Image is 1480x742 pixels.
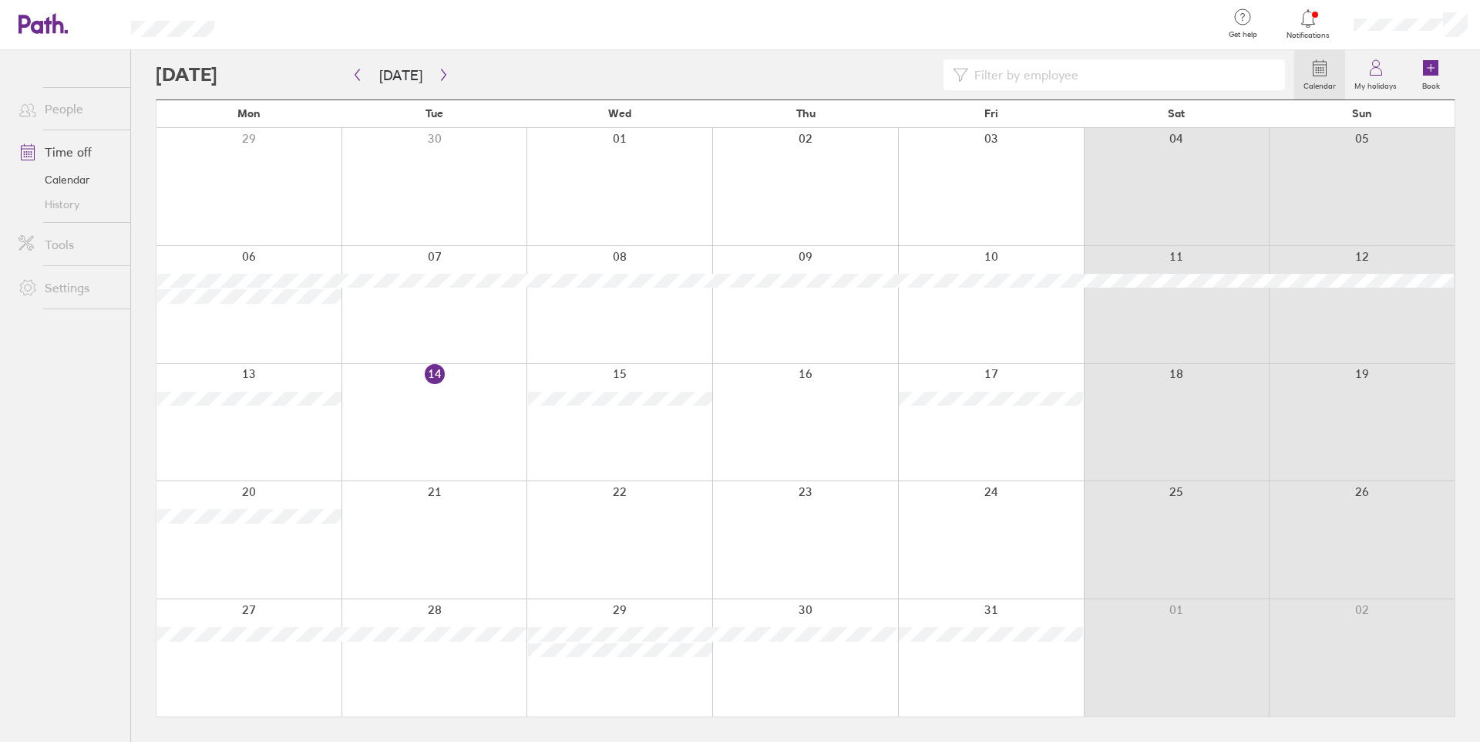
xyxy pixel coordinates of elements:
span: Tue [425,107,443,120]
label: Book [1413,77,1449,91]
span: Sun [1352,107,1372,120]
a: Book [1406,50,1455,99]
a: Calendar [6,167,130,192]
a: My holidays [1345,50,1406,99]
label: My holidays [1345,77,1406,91]
a: Tools [6,229,130,260]
a: Notifications [1283,8,1334,40]
a: History [6,192,130,217]
span: Wed [608,107,631,120]
a: Settings [6,272,130,303]
a: People [6,93,130,124]
input: Filter by employee [968,60,1276,89]
span: Fri [984,107,998,120]
label: Calendar [1294,77,1345,91]
a: Time off [6,137,130,167]
span: Sat [1168,107,1185,120]
span: Mon [237,107,261,120]
span: Get help [1218,30,1268,39]
span: Notifications [1283,31,1334,40]
button: [DATE] [367,62,435,88]
a: Calendar [1294,50,1345,99]
span: Thu [796,107,816,120]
